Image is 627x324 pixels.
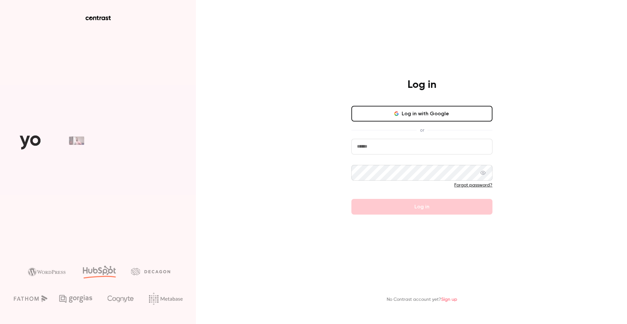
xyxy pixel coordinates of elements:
[131,268,170,275] img: decagon
[351,106,492,121] button: Log in with Google
[387,296,457,303] p: No Contrast account yet?
[454,183,492,187] a: Forgot password?
[441,297,457,302] a: Sign up
[417,127,427,134] span: or
[408,78,436,91] h4: Log in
